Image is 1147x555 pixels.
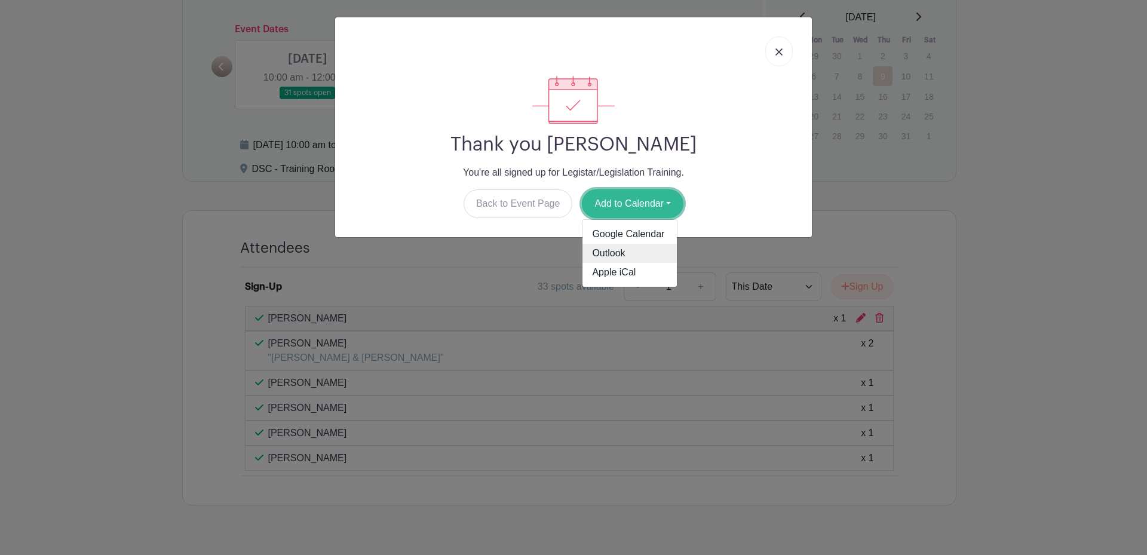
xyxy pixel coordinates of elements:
[532,76,615,124] img: signup_complete-c468d5dda3e2740ee63a24cb0ba0d3ce5d8a4ecd24259e683200fb1569d990c8.svg
[582,244,677,263] a: Outlook
[582,263,677,282] a: Apple iCal
[582,225,677,244] a: Google Calendar
[582,189,683,218] button: Add to Calendar
[775,48,783,56] img: close_button-5f87c8562297e5c2d7936805f587ecaba9071eb48480494691a3f1689db116b3.svg
[345,133,802,156] h2: Thank you [PERSON_NAME]
[345,165,802,180] p: You're all signed up for Legistar/Legislation Training.
[464,189,573,218] a: Back to Event Page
